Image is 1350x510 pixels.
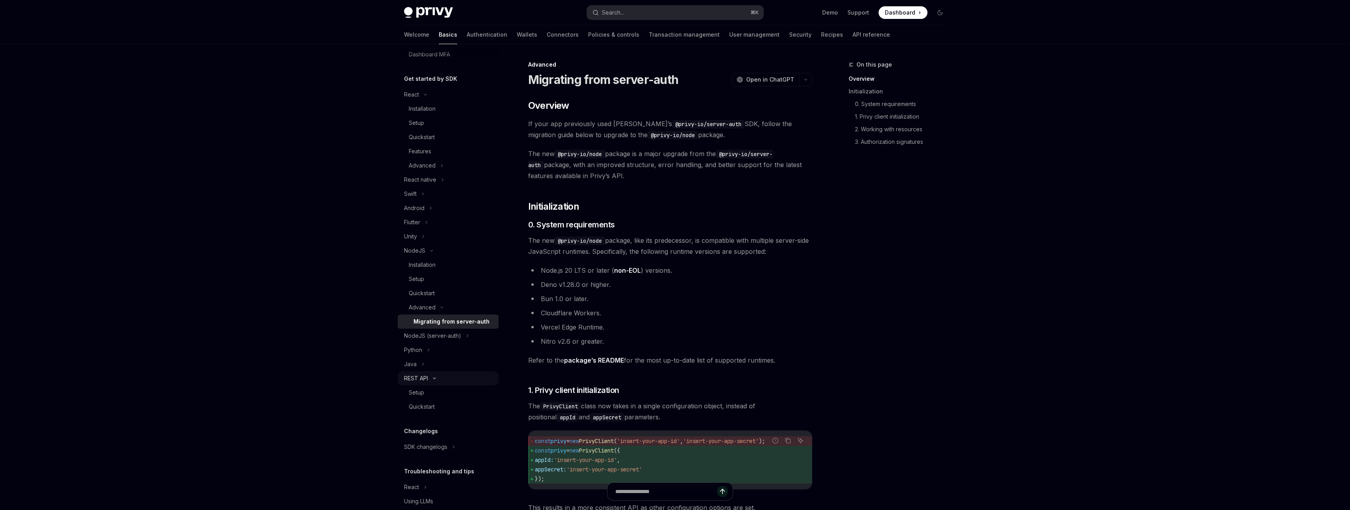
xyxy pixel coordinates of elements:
[528,400,812,423] span: The class now takes in a single configuration object, instead of positional and parameters.
[570,437,579,445] span: new
[398,258,499,272] a: Installation
[404,442,447,452] div: SDK changelogs
[579,447,614,454] span: PrivyClient
[409,289,435,298] div: Quickstart
[528,200,579,213] span: Initialization
[934,6,946,19] button: Toggle dark mode
[409,260,436,270] div: Installation
[528,336,812,347] li: Nitro v2.6 or greater.
[528,265,812,276] li: Node.js 20 LTS or later ( ) versions.
[409,388,424,397] div: Setup
[398,315,499,329] a: Migrating from server-auth
[614,437,617,445] span: (
[404,497,433,506] div: Using LLMs
[746,76,794,84] span: Open in ChatGPT
[535,475,544,482] span: });
[732,73,799,86] button: Open in ChatGPT
[554,456,617,463] span: 'insert-your-app-id'
[588,25,639,44] a: Policies & controls
[555,150,605,158] code: @privy-io/node
[855,136,953,148] a: 3. Authorization signatures
[602,8,624,17] div: Search...
[404,7,453,18] img: dark logo
[564,356,624,365] a: package’s README
[535,456,554,463] span: appId:
[857,60,892,69] span: On this page
[409,274,424,284] div: Setup
[551,447,566,454] span: privy
[617,437,680,445] span: 'insert-your-app-id'
[404,74,457,84] h5: Get started by SDK
[404,246,425,255] div: NodeJS
[617,456,620,463] span: ,
[555,236,605,245] code: @privy-io/node
[879,6,927,19] a: Dashboard
[439,25,457,44] a: Basics
[717,486,728,497] button: Send message
[547,25,579,44] a: Connectors
[683,437,759,445] span: 'insert-your-app-secret'
[849,85,953,98] a: Initialization
[528,307,812,318] li: Cloudflare Workers.
[795,436,806,446] button: Ask AI
[855,110,953,123] a: 1. Privy client initialization
[404,25,429,44] a: Welcome
[557,413,579,422] code: appId
[672,120,745,128] code: @privy-io/server-auth
[729,25,780,44] a: User management
[885,9,915,17] span: Dashboard
[570,447,579,454] span: new
[404,175,436,184] div: React native
[750,9,759,16] span: ⌘ K
[528,322,812,333] li: Vercel Edge Runtime.
[648,131,698,140] code: @privy-io/node
[847,9,869,17] a: Support
[566,447,570,454] span: =
[404,482,419,492] div: React
[614,447,620,454] span: ({
[398,385,499,400] a: Setup
[404,232,417,241] div: Unity
[528,99,569,112] span: Overview
[398,102,499,116] a: Installation
[413,317,490,326] div: Migrating from server-auth
[398,116,499,130] a: Setup
[579,437,614,445] span: PrivyClient
[398,286,499,300] a: Quickstart
[540,402,581,411] code: PrivyClient
[467,25,507,44] a: Authentication
[404,90,419,99] div: React
[398,494,499,508] a: Using LLMs
[528,355,812,366] span: Refer to the for the most up-to-date list of supported runtimes.
[404,189,417,199] div: Swift
[404,331,461,341] div: NodeJS (server-auth)
[614,266,641,275] a: non-EOL
[535,447,551,454] span: const
[535,466,566,473] span: appSecret:
[398,272,499,286] a: Setup
[849,73,953,85] a: Overview
[517,25,537,44] a: Wallets
[528,279,812,290] li: Deno v1.28.0 or higher.
[404,345,422,355] div: Python
[404,359,417,369] div: Java
[528,219,615,230] span: 0. System requirements
[822,9,838,17] a: Demo
[528,148,812,181] span: The new package is a major upgrade from the package, with an improved structure, error handling, ...
[409,104,436,114] div: Installation
[398,130,499,144] a: Quickstart
[404,467,474,476] h5: Troubleshooting and tips
[759,437,765,445] span: );
[528,73,679,87] h1: Migrating from server-auth
[528,385,619,396] span: 1. Privy client initialization
[409,402,435,411] div: Quickstart
[404,374,428,383] div: REST API
[789,25,812,44] a: Security
[535,437,551,445] span: const
[770,436,780,446] button: Report incorrect code
[528,235,812,257] span: The new package, like its predecessor, is compatible with multiple server-side JavaScript runtime...
[409,147,431,156] div: Features
[409,161,436,170] div: Advanced
[409,118,424,128] div: Setup
[566,437,570,445] span: =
